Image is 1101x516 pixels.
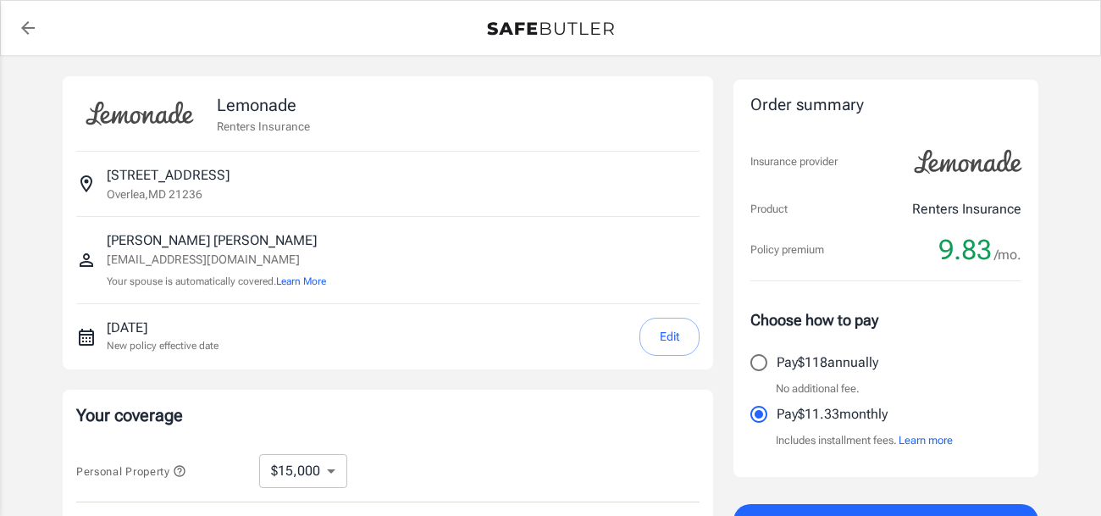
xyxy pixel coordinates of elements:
svg: Insured person [76,250,97,270]
button: Learn More [276,274,326,289]
p: Renters Insurance [912,199,1021,219]
p: Pay $11.33 monthly [777,404,888,424]
span: /mo. [994,243,1021,267]
img: Back to quotes [487,22,614,36]
span: Personal Property [76,465,186,478]
p: Lemonade [217,92,310,118]
span: 9.83 [938,233,992,267]
p: Your spouse is automatically covered. [107,274,326,290]
p: [PERSON_NAME] [PERSON_NAME] [107,230,326,251]
p: New policy effective date [107,338,219,353]
p: Includes installment fees. [776,432,953,449]
p: [DATE] [107,318,219,338]
p: Choose how to pay [750,308,1021,331]
p: Product [750,201,788,218]
button: Learn more [899,432,953,449]
svg: New policy start date [76,327,97,347]
p: Your coverage [76,403,700,427]
div: Order summary [750,93,1021,118]
p: Pay $118 annually [777,352,878,373]
p: Renters Insurance [217,118,310,135]
img: Lemonade [905,138,1032,186]
p: Policy premium [750,241,824,258]
p: Overlea , MD 21236 [107,186,202,203]
button: Edit [639,318,700,356]
a: back to quotes [11,11,45,45]
p: [STREET_ADDRESS] [107,165,230,186]
p: No additional fee. [776,380,860,397]
button: Personal Property [76,461,186,481]
img: Lemonade [76,90,203,137]
svg: Insured address [76,174,97,194]
p: Insurance provider [750,153,838,170]
p: [EMAIL_ADDRESS][DOMAIN_NAME] [107,251,326,269]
